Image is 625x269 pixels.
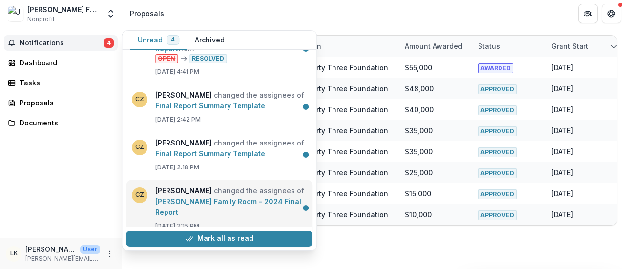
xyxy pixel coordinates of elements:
[478,147,517,157] span: APPROVED
[4,115,118,131] a: Documents
[405,104,434,115] div: $40,000
[399,36,472,57] div: Amount awarded
[472,36,545,57] div: Status
[155,90,307,111] p: changed the assignees of
[283,104,388,115] p: Three Thirty Three Foundation
[545,41,594,51] div: Grant start
[130,8,164,19] div: Proposals
[126,231,312,247] button: Mark all as read
[283,188,388,199] p: Three Thirty Three Foundation
[283,167,388,178] p: Three Thirty Three Foundation
[283,146,388,157] p: Three Thirty Three Foundation
[4,75,118,91] a: Tasks
[4,35,118,51] button: Notifications4
[20,39,104,47] span: Notifications
[399,41,468,51] div: Amount awarded
[551,167,573,178] div: [DATE]
[155,22,307,63] p: changed the status of from
[25,244,76,254] p: [PERSON_NAME]
[405,209,432,220] div: $10,000
[478,126,517,136] span: APPROVED
[155,197,301,216] a: [PERSON_NAME] Family Room - 2024 Final Report
[277,36,399,57] div: Foundation
[545,36,619,57] div: Grant start
[104,248,116,260] button: More
[405,188,431,199] div: $15,000
[405,83,434,94] div: $48,000
[478,105,517,115] span: APPROVED
[602,4,621,23] button: Get Help
[80,245,100,254] p: User
[20,78,110,88] div: Tasks
[155,34,301,53] a: [PERSON_NAME] Family Room - 2024 Final Report
[478,63,513,73] span: AWARDED
[551,83,573,94] div: [DATE]
[551,188,573,199] div: [DATE]
[478,84,517,94] span: APPROVED
[104,38,114,48] span: 4
[20,98,110,108] div: Proposals
[283,83,388,94] p: Three Thirty Three Foundation
[155,186,307,218] p: changed the assignees of
[405,167,433,178] div: $25,000
[155,102,265,110] a: Final Report Summary Template
[187,31,232,50] button: Archived
[405,62,432,73] div: $55,000
[126,6,168,21] nav: breadcrumb
[610,42,618,50] svg: sorted descending
[578,4,598,23] button: Partners
[551,209,573,220] div: [DATE]
[551,125,573,136] div: [DATE]
[27,4,100,15] div: [PERSON_NAME] Family Room
[283,125,388,136] p: Three Thirty Three Foundation
[20,58,110,68] div: Dashboard
[478,168,517,178] span: APPROVED
[4,55,118,71] a: Dashboard
[25,254,100,263] p: [PERSON_NAME][EMAIL_ADDRESS][DOMAIN_NAME]
[27,15,55,23] span: Nonprofit
[478,189,517,199] span: APPROVED
[551,62,573,73] div: [DATE]
[283,62,388,73] p: Three Thirty Three Foundation
[20,118,110,128] div: Documents
[478,210,517,220] span: APPROVED
[130,31,187,50] button: Unread
[551,146,573,157] div: [DATE]
[405,146,433,157] div: $35,000
[155,149,265,158] a: Final Report Summary Template
[8,6,23,21] img: Janet S. Munt Family Room
[171,36,175,43] span: 4
[4,95,118,111] a: Proposals
[405,125,433,136] div: $35,000
[551,104,573,115] div: [DATE]
[472,41,506,51] div: Status
[155,138,307,159] p: changed the assignees of
[283,209,388,220] p: Three Thirty Three Foundation
[10,250,18,257] div: Laurie Keve
[104,4,118,23] button: Open entity switcher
